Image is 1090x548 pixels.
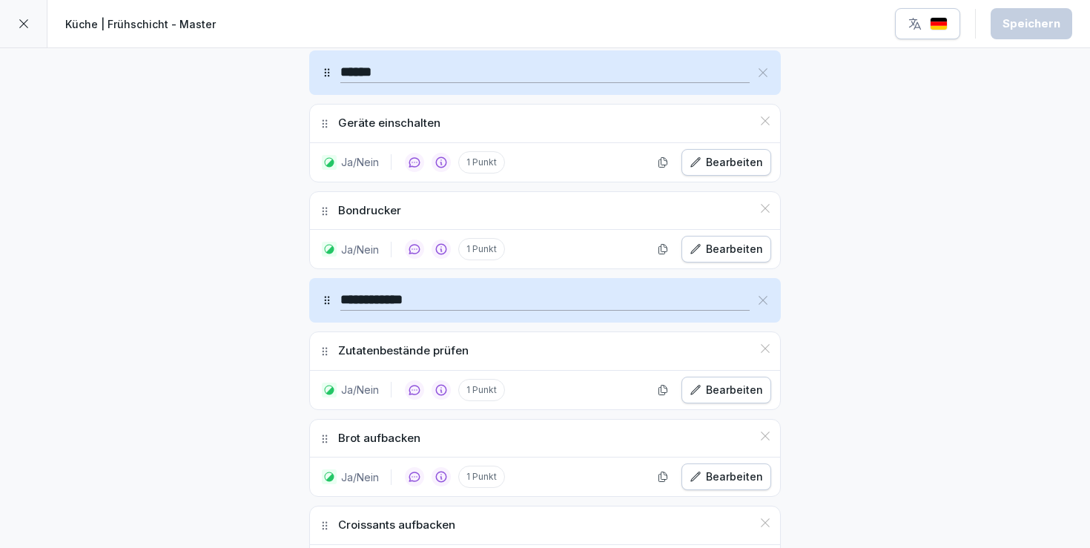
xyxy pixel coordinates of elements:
p: 1 Punkt [458,238,505,260]
div: Bearbeiten [690,154,763,171]
p: Bondrucker [338,202,401,219]
button: Speichern [991,8,1072,39]
p: Brot aufbacken [338,430,420,447]
p: Zutatenbestände prüfen [338,343,469,360]
p: Ja/Nein [341,469,379,485]
div: Speichern [1003,16,1060,32]
p: Geräte einschalten [338,115,440,132]
p: 1 Punkt [458,151,505,174]
div: Bearbeiten [690,241,763,257]
div: Bearbeiten [690,382,763,398]
button: Bearbeiten [681,377,771,403]
div: Bearbeiten [690,469,763,485]
p: Croissants aufbacken [338,517,455,534]
p: Ja/Nein [341,382,379,397]
button: Bearbeiten [681,236,771,263]
img: de.svg [930,17,948,31]
button: Bearbeiten [681,149,771,176]
button: Bearbeiten [681,463,771,490]
p: Küche | Frühschicht - Master [65,16,216,32]
p: 1 Punkt [458,466,505,488]
p: 1 Punkt [458,379,505,401]
p: Ja/Nein [341,154,379,170]
p: Ja/Nein [341,242,379,257]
